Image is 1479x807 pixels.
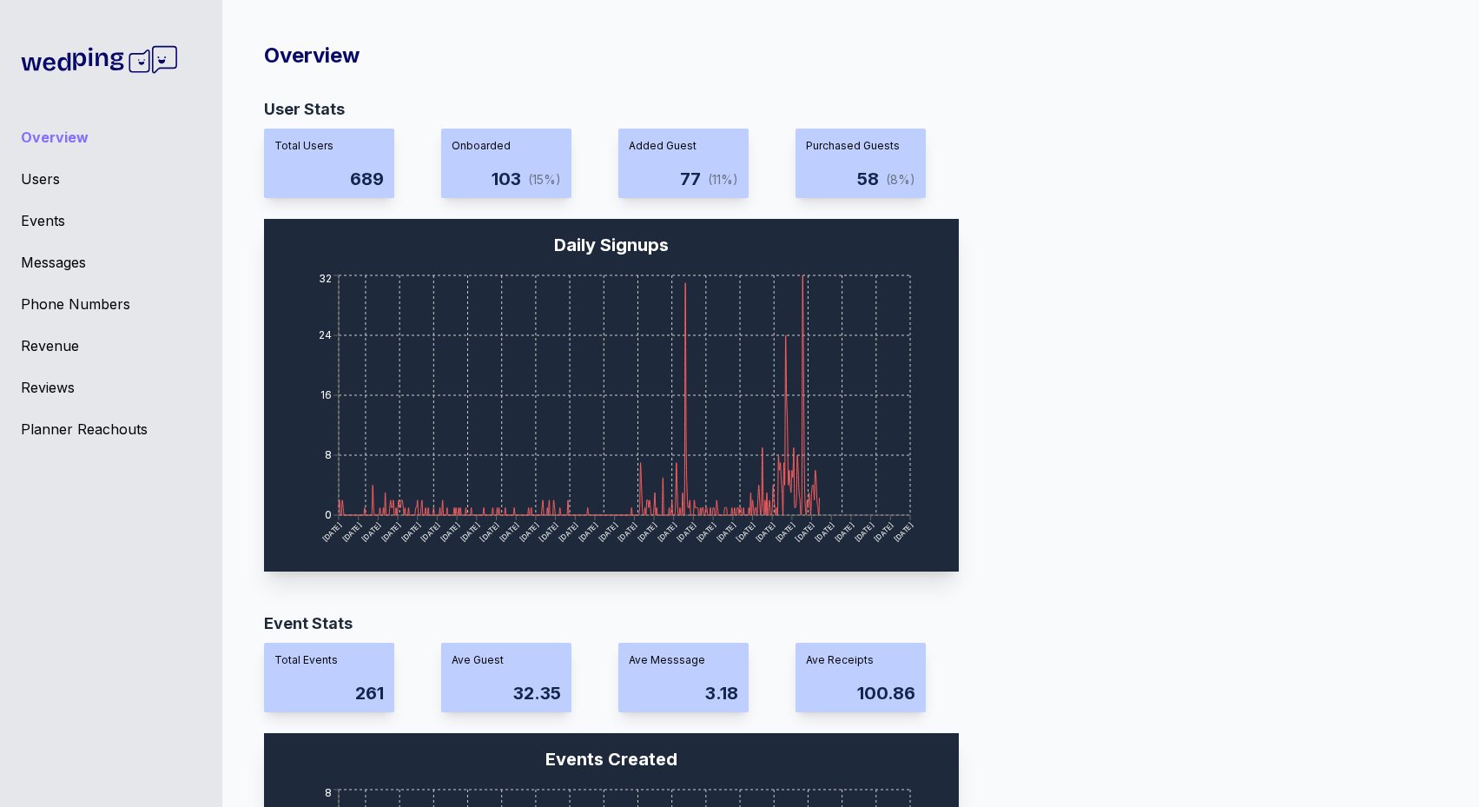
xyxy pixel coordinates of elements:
[452,139,561,153] div: Onboarded
[695,520,717,543] tspan: [DATE]
[577,520,599,543] tspan: [DATE]
[715,520,737,543] tspan: [DATE]
[892,520,914,543] tspan: [DATE]
[636,520,658,543] tspan: [DATE]
[857,167,879,191] div: 58
[806,653,915,667] div: Ave Receipts
[538,520,560,543] tspan: [DATE]
[274,139,384,153] div: Total Users
[774,520,796,543] tspan: [DATE]
[629,653,738,667] div: Ave Messsage
[319,272,332,285] tspan: 32
[708,171,738,189] div: (11%)
[439,520,461,543] tspan: [DATE]
[857,681,915,705] div: 100.86
[264,42,1423,69] div: Overview
[274,653,384,667] div: Total Events
[629,139,738,153] div: Added Guest
[656,520,678,543] tspan: [DATE]
[21,335,201,356] a: Revenue
[886,171,915,189] div: (8%)
[340,520,363,543] tspan: [DATE]
[705,681,738,705] div: 3.18
[528,171,561,189] div: (15%)
[597,520,619,543] tspan: [DATE]
[853,520,875,543] tspan: [DATE]
[325,508,332,521] tspan: 0
[21,419,201,440] a: Planner Reachouts
[264,97,1423,122] div: User Stats
[325,786,332,799] tspan: 8
[794,520,816,543] tspan: [DATE]
[355,681,384,705] div: 261
[325,448,332,461] tspan: 8
[320,520,343,543] tspan: [DATE]
[873,520,895,543] tspan: [DATE]
[558,520,580,543] tspan: [DATE]
[518,520,540,543] tspan: [DATE]
[399,520,422,543] tspan: [DATE]
[680,167,701,191] div: 77
[833,520,855,543] tspan: [DATE]
[452,653,561,667] div: Ave Guest
[21,127,201,148] a: Overview
[479,520,501,543] tspan: [DATE]
[459,520,481,543] tspan: [DATE]
[554,233,669,257] div: Daily Signups
[676,520,698,543] tspan: [DATE]
[513,681,561,705] div: 32.35
[806,139,915,153] div: Purchased Guests
[350,167,384,191] div: 689
[21,294,201,314] a: Phone Numbers
[264,612,1423,636] div: Event Stats
[360,520,383,543] tspan: [DATE]
[21,252,201,273] a: Messages
[21,210,201,231] a: Events
[735,520,757,543] tspan: [DATE]
[320,388,332,401] tspan: 16
[21,169,201,189] a: Users
[617,520,639,543] tspan: [DATE]
[492,167,521,191] div: 103
[814,520,836,543] tspan: [DATE]
[419,520,442,543] tspan: [DATE]
[545,747,677,771] div: Events Created
[498,520,520,543] tspan: [DATE]
[754,520,776,543] tspan: [DATE]
[319,328,332,341] tspan: 24
[21,377,201,398] a: Reviews
[380,520,402,543] tspan: [DATE]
